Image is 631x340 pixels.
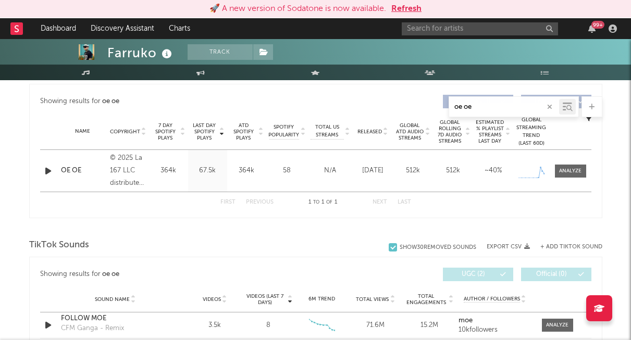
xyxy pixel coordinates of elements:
[191,166,225,176] div: 67.5k
[191,320,239,331] div: 3.5k
[391,3,422,15] button: Refresh
[395,122,424,141] span: Global ATD Audio Streams
[521,268,591,281] button: Official(0)
[268,123,299,139] span: Spotify Popularity
[311,123,344,139] span: Total US Streams
[107,44,175,61] div: Farruko
[230,166,264,176] div: 364k
[294,196,352,209] div: 1 1 1
[540,244,602,250] button: + Add TikTok Sound
[459,326,531,334] div: 10k followers
[436,119,464,144] span: Global Rolling 7D Audio Streams
[528,271,576,278] span: Official ( 0 )
[311,166,350,176] div: N/A
[40,268,316,281] div: Showing results for
[266,320,270,331] div: 8
[61,323,124,334] div: CFM Ganga - Remix
[357,129,382,135] span: Released
[188,44,253,60] button: Track
[443,95,513,108] button: Originals(1)
[459,317,531,324] a: moe
[152,166,185,176] div: 364k
[29,239,89,251] span: TikTok Sounds
[449,103,559,111] input: Search by song name or URL
[402,22,558,35] input: Search for artists
[191,122,218,141] span: Last Day Spotify Plays
[373,199,387,205] button: Next
[436,166,471,176] div: 512k
[464,296,520,303] span: Author / Followers
[326,200,332,205] span: of
[40,95,316,108] div: Showing results for
[246,199,274,205] button: Previous
[298,295,346,303] div: 6M Trend
[269,166,305,176] div: 58
[33,18,83,39] a: Dashboard
[162,18,197,39] a: Charts
[443,268,513,281] button: UGC(2)
[102,95,119,108] div: oe oe
[95,296,130,303] span: Sound Name
[487,244,530,250] button: Export CSV
[521,95,591,108] button: Features(0)
[220,199,236,205] button: First
[395,166,430,176] div: 512k
[61,166,105,176] a: OE OE
[203,296,221,303] span: Videos
[588,24,596,33] button: 99+
[61,313,170,324] a: FOLLOW MOE
[530,244,602,250] button: + Add TikTok Sound
[110,152,146,190] div: © 2025 La 167 LLC distributed by Warner Music Latina Inc.
[230,122,257,141] span: ATD Spotify Plays
[459,317,473,324] strong: moe
[450,271,498,278] span: UGC ( 2 )
[476,119,504,144] span: Estimated % Playlist Streams Last Day
[591,21,604,29] div: 99 +
[356,296,389,303] span: Total Views
[405,320,453,331] div: 15.2M
[405,293,447,306] span: Total Engagements
[152,122,179,141] span: 7 Day Spotify Plays
[355,166,390,176] div: [DATE]
[398,199,411,205] button: Last
[351,320,400,331] div: 71.6M
[61,128,105,135] div: Name
[476,166,511,176] div: ~ 40 %
[110,129,140,135] span: Copyright
[400,244,476,251] div: Show 30 Removed Sounds
[313,200,319,205] span: to
[209,3,386,15] div: 🚀 A new version of Sodatone is now available.
[516,116,547,147] div: Global Streaming Trend (Last 60D)
[244,293,286,306] span: Videos (last 7 days)
[102,268,119,281] div: oe oe
[83,18,162,39] a: Discovery Assistant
